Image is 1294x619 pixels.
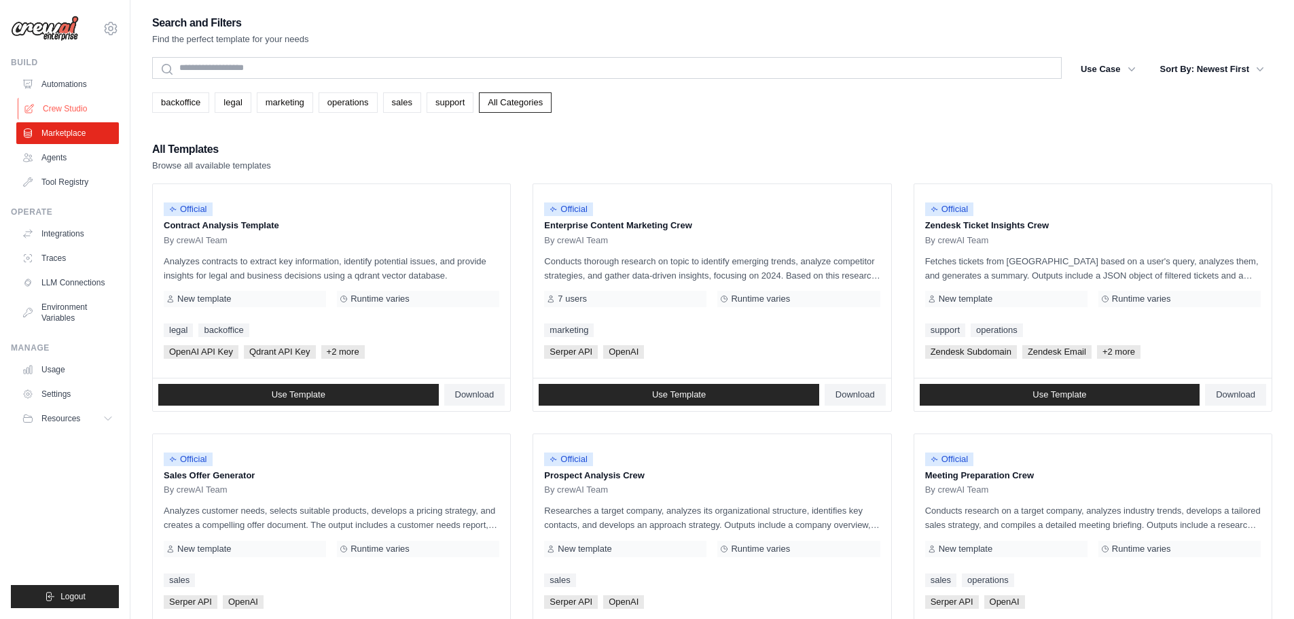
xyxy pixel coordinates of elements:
[198,323,249,337] a: backoffice
[925,484,989,495] span: By crewAI Team
[164,484,228,495] span: By crewAI Team
[544,453,593,466] span: Official
[544,345,598,359] span: Serper API
[939,294,992,304] span: New template
[544,235,608,246] span: By crewAI Team
[164,469,499,482] p: Sales Offer Generator
[558,544,611,554] span: New template
[544,323,594,337] a: marketing
[544,202,593,216] span: Official
[925,254,1261,283] p: Fetches tickets from [GEOGRAPHIC_DATA] based on a user's query, analyzes them, and generates a su...
[11,16,79,41] img: Logo
[427,92,473,113] a: support
[11,207,119,217] div: Operate
[152,33,309,46] p: Find the perfect template for your needs
[731,294,790,304] span: Runtime varies
[164,323,193,337] a: legal
[1152,57,1272,82] button: Sort By: Newest First
[152,14,309,33] h2: Search and Filters
[164,345,238,359] span: OpenAI API Key
[16,247,119,269] a: Traces
[544,503,880,532] p: Researches a target company, analyzes its organizational structure, identifies key contacts, and ...
[825,384,886,406] a: Download
[177,544,231,554] span: New template
[925,345,1017,359] span: Zendesk Subdomain
[383,92,421,113] a: sales
[1032,389,1086,400] span: Use Template
[652,389,706,400] span: Use Template
[321,345,365,359] span: +2 more
[223,595,264,609] span: OpenAI
[16,122,119,144] a: Marketplace
[925,235,989,246] span: By crewAI Team
[835,389,875,400] span: Download
[177,294,231,304] span: New template
[164,503,499,532] p: Analyzes customer needs, selects suitable products, develops a pricing strategy, and creates a co...
[257,92,313,113] a: marketing
[164,202,213,216] span: Official
[164,254,499,283] p: Analyzes contracts to extract key information, identify potential issues, and provide insights fo...
[962,573,1014,587] a: operations
[544,469,880,482] p: Prospect Analysis Crew
[1112,544,1171,554] span: Runtime varies
[152,159,271,173] p: Browse all available templates
[215,92,251,113] a: legal
[16,383,119,405] a: Settings
[731,544,790,554] span: Runtime varies
[920,384,1200,406] a: Use Template
[152,92,209,113] a: backoffice
[11,342,119,353] div: Manage
[319,92,378,113] a: operations
[603,345,644,359] span: OpenAI
[164,235,228,246] span: By crewAI Team
[60,591,86,602] span: Logout
[544,254,880,283] p: Conducts thorough research on topic to identify emerging trends, analyze competitor strategies, a...
[164,595,217,609] span: Serper API
[164,453,213,466] span: Official
[603,595,644,609] span: OpenAI
[16,408,119,429] button: Resources
[11,57,119,68] div: Build
[455,389,495,400] span: Download
[539,384,819,406] a: Use Template
[984,595,1025,609] span: OpenAI
[1097,345,1140,359] span: +2 more
[925,219,1261,232] p: Zendesk Ticket Insights Crew
[158,384,439,406] a: Use Template
[925,503,1261,532] p: Conducts research on a target company, analyzes industry trends, develops a tailored sales strate...
[1216,389,1255,400] span: Download
[925,453,974,466] span: Official
[16,171,119,193] a: Tool Registry
[351,294,410,304] span: Runtime varies
[164,573,195,587] a: sales
[41,413,80,424] span: Resources
[16,223,119,245] a: Integrations
[544,595,598,609] span: Serper API
[164,219,499,232] p: Contract Analysis Template
[1022,345,1092,359] span: Zendesk Email
[544,219,880,232] p: Enterprise Content Marketing Crew
[925,595,979,609] span: Serper API
[16,147,119,169] a: Agents
[925,323,965,337] a: support
[558,294,587,304] span: 7 users
[971,323,1023,337] a: operations
[18,98,120,120] a: Crew Studio
[11,585,119,608] button: Logout
[925,573,956,587] a: sales
[925,202,974,216] span: Official
[16,359,119,381] a: Usage
[16,73,119,95] a: Automations
[1205,384,1266,406] a: Download
[16,296,119,329] a: Environment Variables
[544,573,575,587] a: sales
[479,92,552,113] a: All Categories
[925,469,1261,482] p: Meeting Preparation Crew
[1073,57,1144,82] button: Use Case
[351,544,410,554] span: Runtime varies
[272,389,325,400] span: Use Template
[444,384,505,406] a: Download
[544,484,608,495] span: By crewAI Team
[1112,294,1171,304] span: Runtime varies
[16,272,119,294] a: LLM Connections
